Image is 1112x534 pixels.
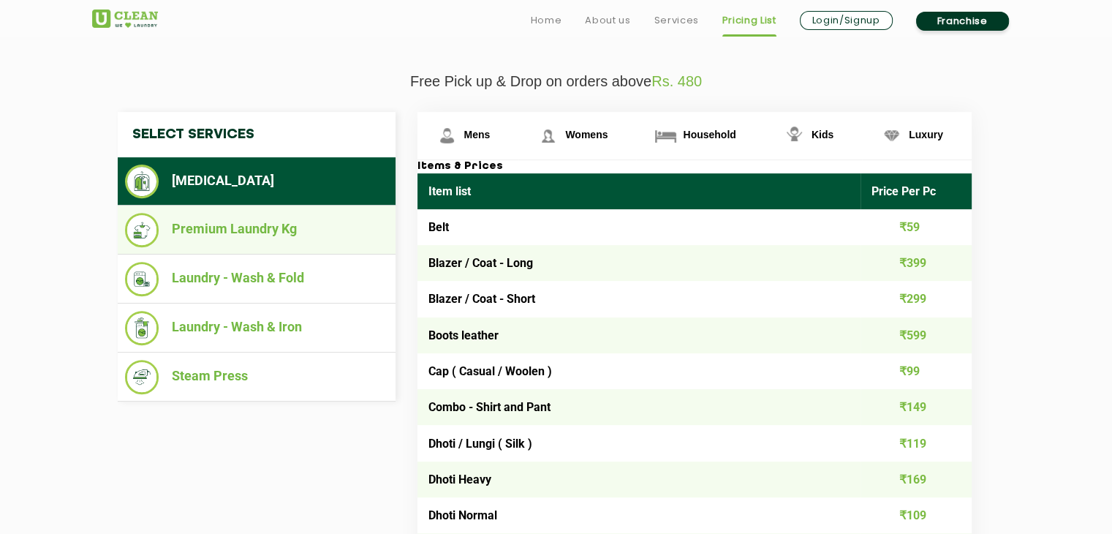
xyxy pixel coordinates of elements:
[118,112,396,157] h4: Select Services
[861,173,972,209] th: Price Per Pc
[531,12,562,29] a: Home
[861,245,972,281] td: ₹399
[417,317,861,353] td: Boots leather
[861,497,972,533] td: ₹109
[916,12,1009,31] a: Franchise
[434,123,460,148] img: Mens
[125,165,388,198] li: [MEDICAL_DATA]
[125,262,388,296] li: Laundry - Wash & Fold
[417,281,861,317] td: Blazer / Coat - Short
[861,281,972,317] td: ₹299
[125,165,159,198] img: Dry Cleaning
[125,360,388,394] li: Steam Press
[861,425,972,461] td: ₹119
[417,389,861,425] td: Combo - Shirt and Pant
[125,213,388,247] li: Premium Laundry Kg
[861,389,972,425] td: ₹149
[800,11,893,30] a: Login/Signup
[861,209,972,245] td: ₹59
[417,353,861,389] td: Cap ( Casual / Woolen )
[653,123,678,148] img: Household
[417,209,861,245] td: Belt
[683,129,735,140] span: Household
[654,12,698,29] a: Services
[909,129,943,140] span: Luxury
[417,497,861,533] td: Dhoti Normal
[92,73,1021,90] p: Free Pick up & Drop on orders above
[125,311,159,345] img: Laundry - Wash & Iron
[417,462,861,497] td: Dhoti Heavy
[651,73,702,89] span: Rs. 480
[861,353,972,389] td: ₹99
[722,12,776,29] a: Pricing List
[125,213,159,247] img: Premium Laundry Kg
[861,462,972,497] td: ₹169
[565,129,608,140] span: Womens
[417,173,861,209] th: Item list
[125,311,388,345] li: Laundry - Wash & Iron
[464,129,491,140] span: Mens
[585,12,630,29] a: About us
[417,425,861,461] td: Dhoti / Lungi ( Silk )
[125,360,159,394] img: Steam Press
[417,245,861,281] td: Blazer / Coat - Long
[92,10,158,28] img: UClean Laundry and Dry Cleaning
[125,262,159,296] img: Laundry - Wash & Fold
[879,123,904,148] img: Luxury
[417,160,972,173] h3: Items & Prices
[535,123,561,148] img: Womens
[812,129,833,140] span: Kids
[782,123,807,148] img: Kids
[861,317,972,353] td: ₹599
